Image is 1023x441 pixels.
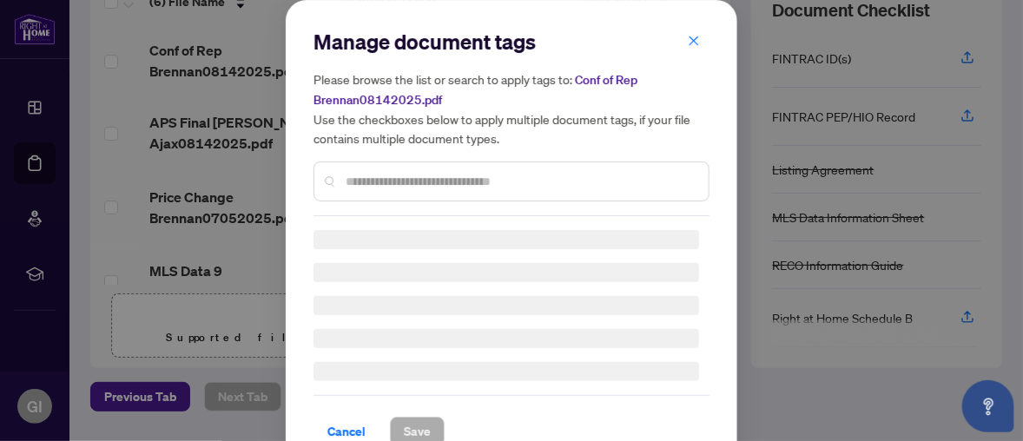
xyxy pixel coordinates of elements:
[688,35,700,47] span: close
[313,28,709,56] h2: Manage document tags
[313,69,709,148] h5: Please browse the list or search to apply tags to: Use the checkboxes below to apply multiple doc...
[962,380,1014,432] button: Open asap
